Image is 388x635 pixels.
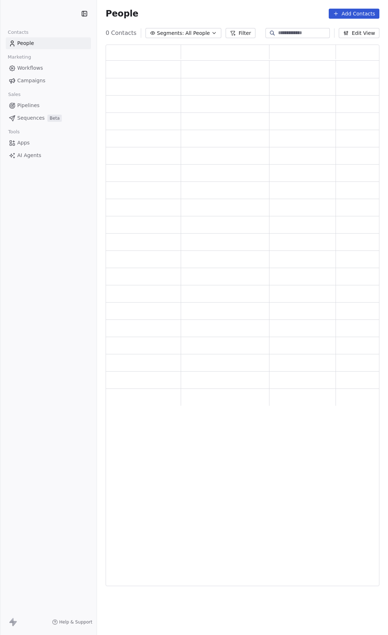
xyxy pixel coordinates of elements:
button: Filter [226,28,255,38]
span: 0 Contacts [106,29,137,37]
a: AI Agents [6,149,91,161]
span: Marketing [5,52,34,63]
a: Help & Support [52,619,92,625]
span: Tools [5,126,23,137]
span: People [17,40,34,47]
a: Workflows [6,62,91,74]
span: Pipelines [17,102,40,109]
span: Segments: [157,29,184,37]
span: Beta [47,115,62,122]
a: Campaigns [6,75,91,87]
a: Apps [6,137,91,149]
span: Sales [5,89,24,100]
a: Pipelines [6,100,91,111]
span: People [106,8,138,19]
span: Workflows [17,64,43,72]
span: Sequences [17,114,45,122]
a: SequencesBeta [6,112,91,124]
span: Campaigns [17,77,45,84]
span: Apps [17,139,30,147]
a: People [6,37,91,49]
span: AI Agents [17,152,41,159]
button: Edit View [339,28,379,38]
button: Add Contacts [329,9,379,19]
span: Help & Support [59,619,92,625]
span: Contacts [5,27,32,38]
span: All People [185,29,210,37]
